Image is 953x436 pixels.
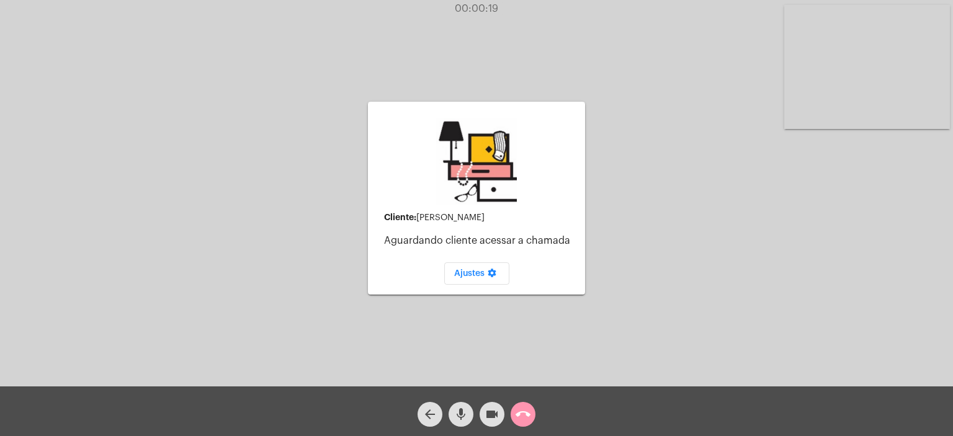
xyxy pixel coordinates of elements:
button: Ajustes [444,262,509,285]
mat-icon: mic [454,407,468,422]
mat-icon: settings [485,268,499,283]
span: Ajustes [454,269,499,278]
img: b0638e37-6cf5-c2ab-24d1-898c32f64f7f.jpg [436,118,516,205]
p: Aguardando cliente acessar a chamada [384,235,575,246]
div: [PERSON_NAME] [384,213,575,223]
mat-icon: videocam [485,407,499,422]
strong: Cliente: [384,213,416,221]
span: 00:00:19 [455,4,498,14]
mat-icon: call_end [516,407,530,422]
mat-icon: arrow_back [423,407,437,422]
